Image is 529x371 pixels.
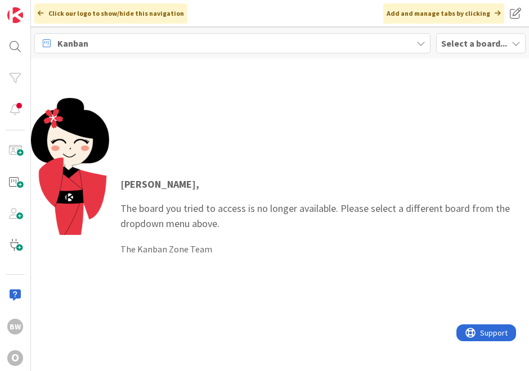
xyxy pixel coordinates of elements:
div: Add and manage tabs by clicking [383,3,504,24]
div: O [7,350,23,366]
div: BW [7,319,23,334]
span: Support [24,2,51,15]
div: The Kanban Zone Team [120,242,518,256]
strong: [PERSON_NAME] , [120,178,199,191]
span: Kanban [57,37,88,50]
img: Visit kanbanzone.com [7,7,23,23]
p: The board you tried to access is no longer available. Please select a different board from the dr... [120,177,518,231]
div: Click our logo to show/hide this navigation [34,3,187,24]
b: Select a board... [441,38,507,49]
